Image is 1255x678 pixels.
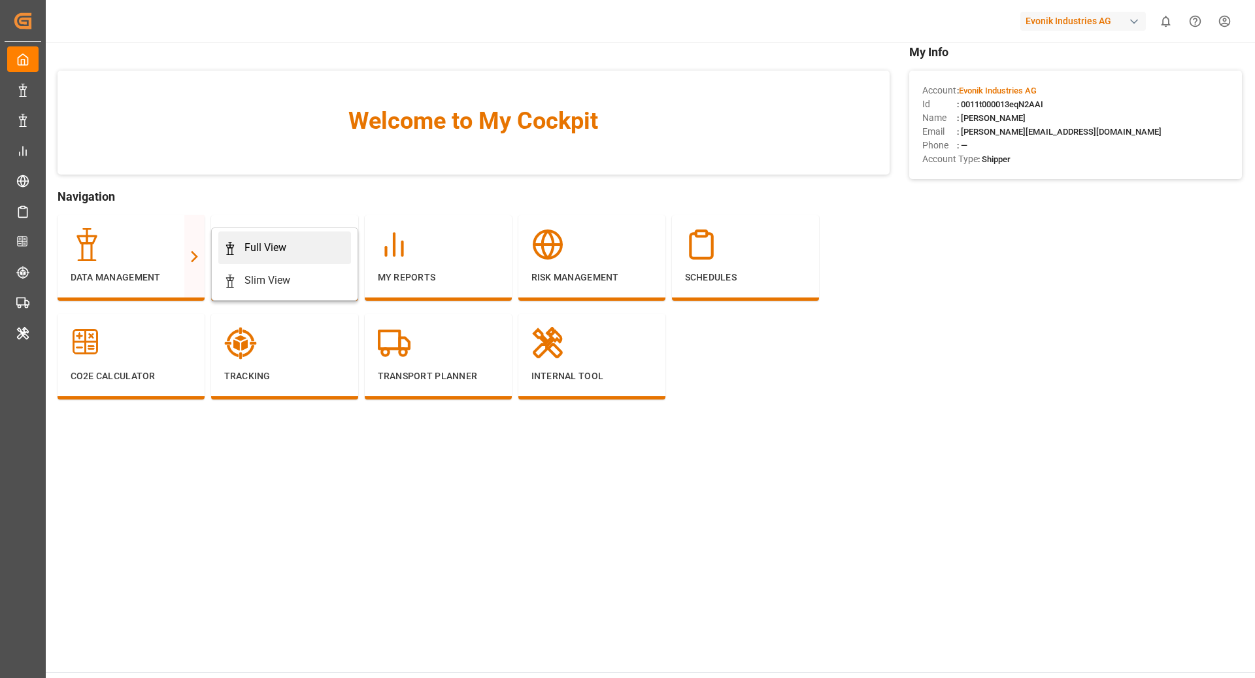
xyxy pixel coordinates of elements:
button: show 0 new notifications [1151,7,1180,36]
button: Help Center [1180,7,1210,36]
p: Risk Management [531,271,652,284]
button: Evonik Industries AG [1020,8,1151,33]
a: Slim View [218,264,351,297]
p: Transport Planner [378,369,499,383]
span: Evonik Industries AG [959,86,1037,95]
span: : — [957,141,967,150]
span: Account Type [922,152,978,166]
span: Email [922,125,957,139]
div: Evonik Industries AG [1020,12,1146,31]
span: Navigation [58,188,890,205]
p: Internal Tool [531,369,652,383]
div: Slim View [244,273,290,288]
p: Tracking [224,369,345,383]
p: Data Management [71,271,192,284]
span: : Shipper [978,154,1011,164]
span: : [PERSON_NAME] [957,113,1026,123]
span: Account [922,84,957,97]
span: Name [922,111,957,125]
div: Full View [244,240,286,256]
a: Full View [218,231,351,264]
span: : [PERSON_NAME][EMAIL_ADDRESS][DOMAIN_NAME] [957,127,1162,137]
p: Schedules [685,271,806,284]
p: CO2e Calculator [71,369,192,383]
p: My Reports [378,271,499,284]
span: : 0011t000013eqN2AAI [957,99,1043,109]
span: : [957,86,1037,95]
span: Id [922,97,957,111]
span: Phone [922,139,957,152]
span: Welcome to My Cockpit [84,103,863,139]
span: My Info [909,43,1242,61]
